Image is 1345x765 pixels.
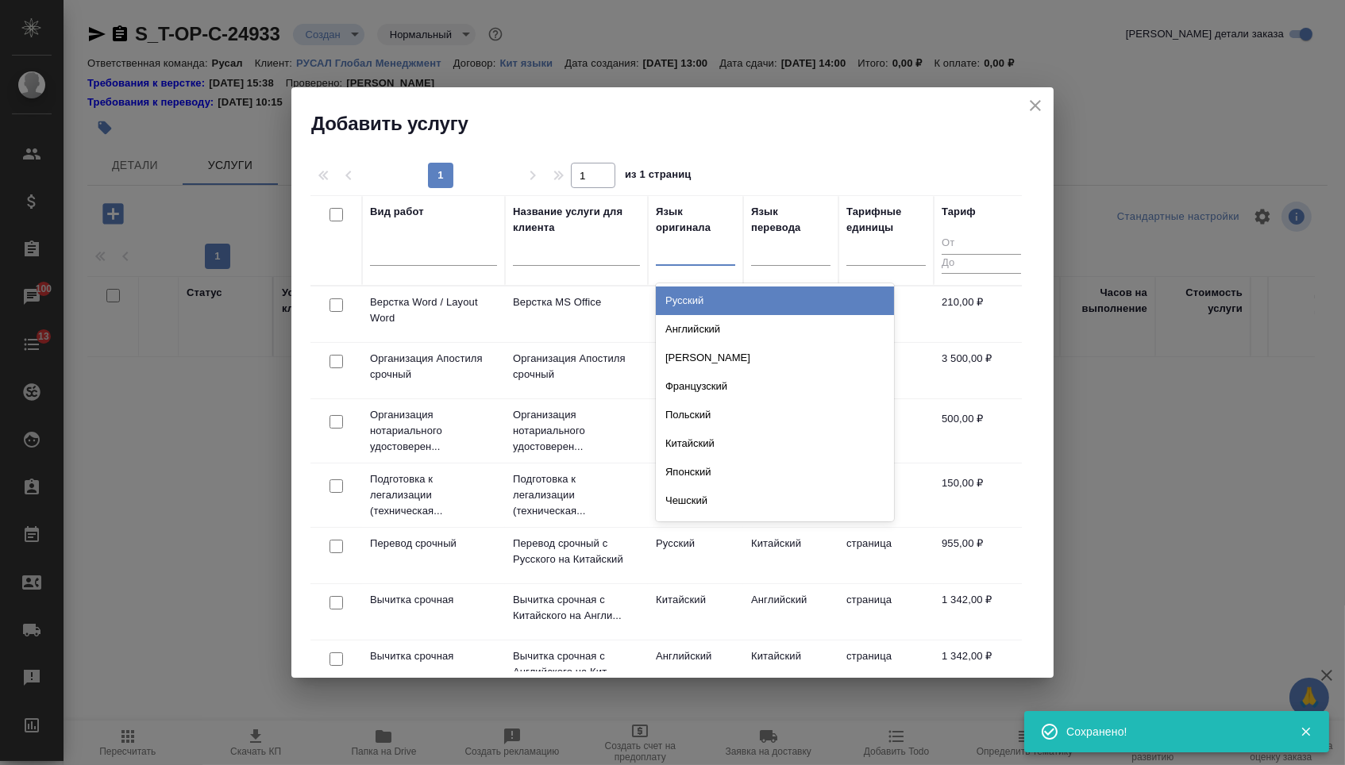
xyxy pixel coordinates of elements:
[838,640,934,696] td: страница
[656,204,735,236] div: Язык оригинала
[513,204,640,236] div: Название услуги для клиента
[934,528,1029,583] td: 955,00 ₽
[934,403,1029,459] td: 500,00 ₽
[942,234,1021,254] input: От
[370,351,497,382] p: Организация Апостиля срочный
[1023,94,1047,117] button: close
[656,344,894,372] div: [PERSON_NAME]
[743,640,838,696] td: Китайский
[656,372,894,401] div: Французский
[513,294,640,310] p: Верстка MS Office
[743,584,838,640] td: Английский
[846,204,926,236] div: Тарифные единицы
[513,471,640,519] p: Подготовка к легализации (техническая...
[513,536,640,567] p: Перевод срочный с Русского на Китайский
[838,584,934,640] td: страница
[1289,725,1322,739] button: Закрыть
[513,592,640,624] p: Вычитка срочная с Китайского на Англи...
[656,401,894,429] div: Польский
[513,351,640,382] p: Организация Апостиля срочный
[656,515,894,544] div: Сербский
[648,343,743,398] td: Не указан
[934,584,1029,640] td: 1 342,00 ₽
[648,467,743,523] td: Не указан
[934,467,1029,523] td: 150,00 ₽
[656,486,894,515] div: Чешский
[656,286,894,315] div: Русский
[648,584,743,640] td: Китайский
[743,528,838,583] td: Китайский
[370,471,497,519] p: Подготовка к легализации (техническая...
[370,204,424,220] div: Вид работ
[942,204,976,220] div: Тариф
[656,429,894,458] div: Китайский
[934,343,1029,398] td: 3 500,00 ₽
[648,403,743,459] td: Не указан
[370,592,497,608] p: Вычитка срочная
[513,648,640,680] p: Вычитка срочная с Английского на Кит...
[838,528,934,583] td: страница
[370,648,497,664] p: Вычитка срочная
[513,407,640,455] p: Организация нотариального удостоверен...
[311,111,1054,136] h2: Добавить услугу
[934,640,1029,696] td: 1 342,00 ₽
[1066,724,1276,740] div: Сохранено!
[656,458,894,486] div: Японский
[942,254,1021,274] input: До
[370,407,497,455] p: Организация нотариального удостоверен...
[370,536,497,552] p: Перевод срочный
[751,204,831,236] div: Язык перевода
[648,528,743,583] td: Русский
[370,294,497,326] p: Верстка Word / Layout Word
[934,286,1029,342] td: 210,00 ₽
[656,315,894,344] div: Английский
[648,640,743,696] td: Английский
[625,165,692,188] span: из 1 страниц
[648,286,743,342] td: Не указан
